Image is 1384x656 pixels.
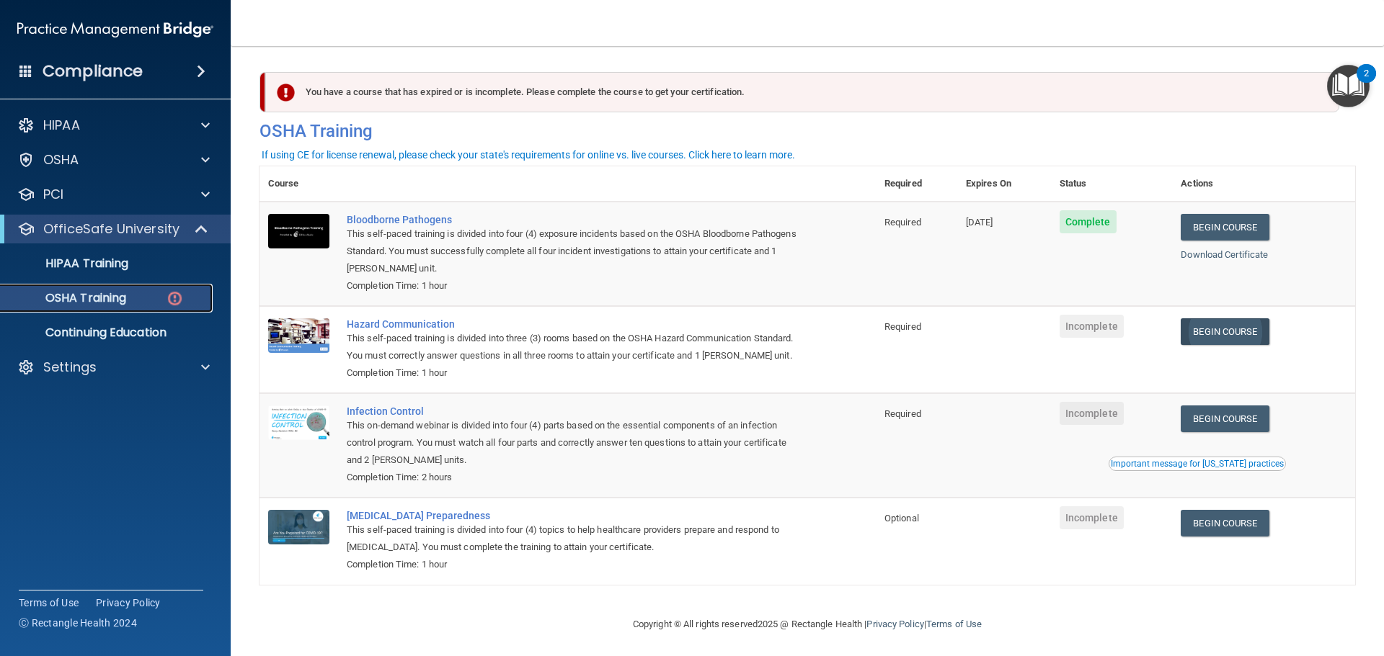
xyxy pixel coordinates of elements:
p: Settings [43,359,97,376]
a: HIPAA [17,117,210,134]
a: Settings [17,359,210,376]
p: HIPAA Training [9,256,128,271]
span: [DATE] [966,217,993,228]
div: Important message for [US_STATE] practices [1111,459,1284,468]
span: Ⓒ Rectangle Health 2024 [19,616,137,630]
a: OSHA [17,151,210,169]
span: Incomplete [1060,315,1124,338]
th: Course [259,166,338,202]
button: Read this if you are a dental practitioner in the state of CA [1109,457,1286,471]
div: This self-paced training is divided into three (3) rooms based on the OSHA Hazard Communication S... [347,330,804,364]
a: Begin Course [1181,214,1269,241]
img: danger-circle.6113f641.png [166,289,184,307]
a: Begin Course [1181,405,1269,432]
span: Incomplete [1060,506,1124,529]
div: This on-demand webinar is divided into four (4) parts based on the essential components of an inf... [347,417,804,469]
button: If using CE for license renewal, please check your state's requirements for online vs. live cours... [259,148,797,162]
div: This self-paced training is divided into four (4) exposure incidents based on the OSHA Bloodborne... [347,225,804,277]
a: Privacy Policy [96,596,161,610]
a: Privacy Policy [866,619,923,629]
span: Incomplete [1060,402,1124,425]
div: 2 [1364,73,1369,92]
a: Terms of Use [19,596,79,610]
img: exclamation-circle-solid-danger.72ef9ffc.png [277,84,295,102]
a: Terms of Use [926,619,982,629]
th: Status [1051,166,1173,202]
a: OfficeSafe University [17,220,209,238]
div: Copyright © All rights reserved 2025 @ Rectangle Health | | [544,601,1070,647]
div: Completion Time: 1 hour [347,277,804,295]
div: If using CE for license renewal, please check your state's requirements for online vs. live cours... [262,150,795,160]
div: This self-paced training is divided into four (4) topics to help healthcare providers prepare and... [347,521,804,556]
span: Required [884,217,921,228]
p: Continuing Education [9,325,206,340]
a: Begin Course [1181,318,1269,345]
a: Download Certificate [1181,249,1268,260]
div: Completion Time: 1 hour [347,556,804,573]
th: Required [876,166,957,202]
button: Open Resource Center, 2 new notifications [1327,65,1370,107]
img: PMB logo [17,15,213,44]
p: OfficeSafe University [43,220,179,238]
div: You have a course that has expired or is incomplete. Please complete the course to get your certi... [265,72,1339,112]
span: Required [884,408,921,419]
span: Optional [884,513,919,524]
h4: OSHA Training [259,121,1355,141]
a: PCI [17,186,210,203]
p: HIPAA [43,117,80,134]
span: Required [884,321,921,332]
h4: Compliance [43,61,143,81]
a: Begin Course [1181,510,1269,536]
a: Bloodborne Pathogens [347,214,804,225]
a: Hazard Communication [347,318,804,330]
th: Actions [1172,166,1355,202]
p: OSHA Training [9,291,126,305]
a: Infection Control [347,405,804,417]
div: Completion Time: 1 hour [347,364,804,382]
p: PCI [43,186,63,203]
div: Completion Time: 2 hours [347,469,804,486]
span: Complete [1060,210,1117,233]
a: [MEDICAL_DATA] Preparedness [347,510,804,521]
th: Expires On [957,166,1051,202]
p: OSHA [43,151,79,169]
